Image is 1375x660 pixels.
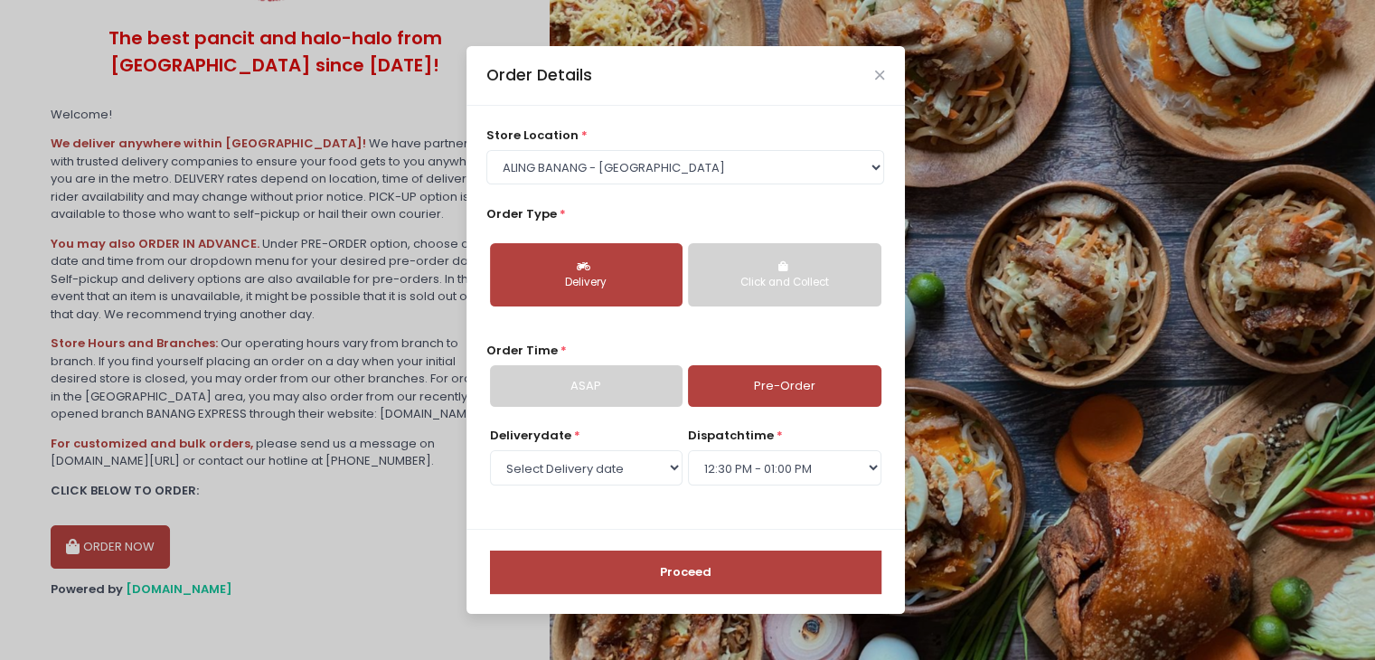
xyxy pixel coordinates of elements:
[486,127,579,144] span: store location
[486,205,557,222] span: Order Type
[875,71,884,80] button: Close
[701,275,868,291] div: Click and Collect
[486,63,592,87] div: Order Details
[490,427,571,444] span: Delivery date
[486,342,558,359] span: Order Time
[688,243,881,306] button: Click and Collect
[688,427,774,444] span: dispatch time
[490,551,881,594] button: Proceed
[490,243,683,306] button: Delivery
[688,365,881,407] a: Pre-Order
[503,275,670,291] div: Delivery
[490,365,683,407] a: ASAP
